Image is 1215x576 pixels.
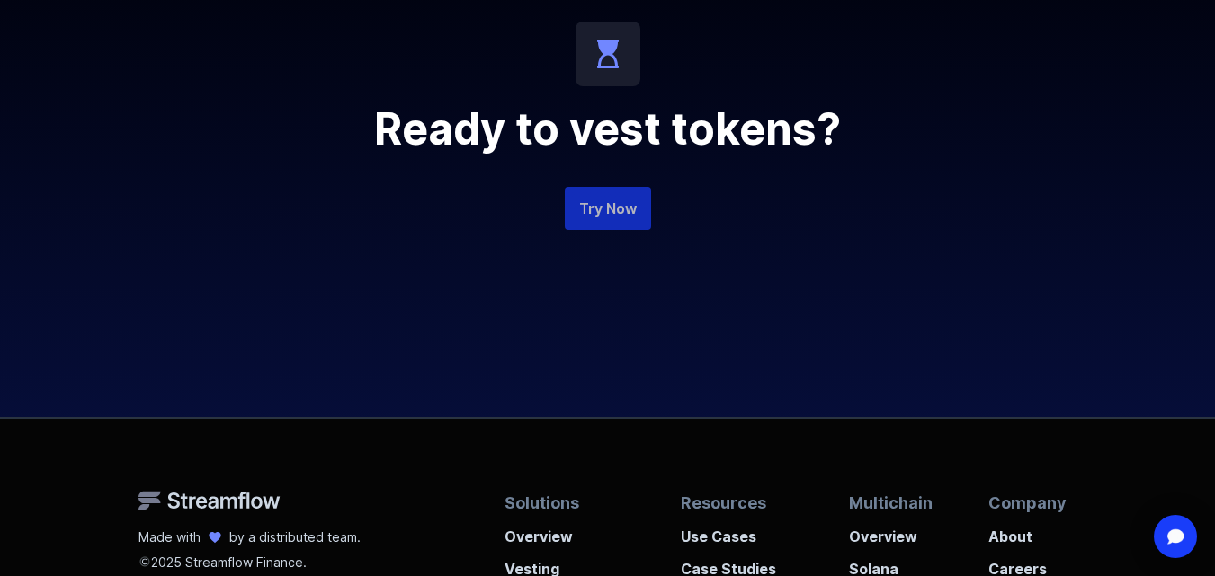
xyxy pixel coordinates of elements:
a: Use Cases [681,515,792,547]
p: Made with [138,528,201,546]
p: Company [988,491,1077,515]
p: Solutions [505,491,625,515]
a: Overview [505,515,625,547]
img: icon [576,22,640,86]
a: Overview [849,515,933,547]
p: Resources [681,491,792,515]
h2: Ready to vest tokens? [176,108,1040,151]
p: Multichain [849,491,933,515]
a: Try Now [565,187,651,230]
p: by a distributed team. [229,528,361,546]
a: About [988,515,1077,547]
p: 2025 Streamflow Finance. [138,546,361,572]
div: Open Intercom Messenger [1154,515,1197,558]
img: Streamflow Logo [138,491,281,510]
